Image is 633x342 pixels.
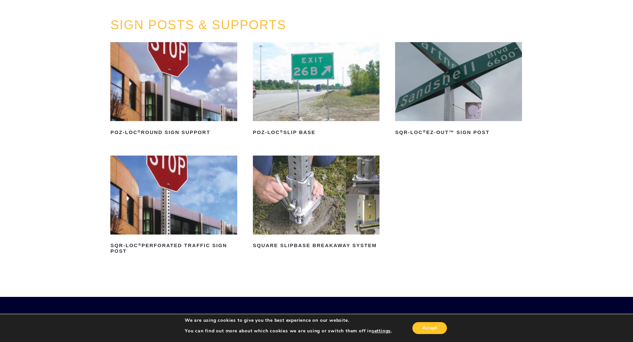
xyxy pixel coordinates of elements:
a: POZ-LOC®Slip Base [253,42,379,138]
h2: POZ-LOC Slip Base [253,127,379,138]
a: POZ-LOC®Round Sign Support [110,42,237,138]
h2: SQR-LOC EZ-Out™ Sign Post [395,127,522,138]
a: SQR-LOC®Perforated Traffic Sign Post [110,156,237,256]
a: Square Slipbase Breakaway System [253,156,379,251]
sup: ® [138,129,141,133]
button: Accept [412,322,447,334]
h2: Square Slipbase Breakaway System [253,240,379,251]
sup: ® [280,129,283,133]
a: SQR-LOC®EZ-Out™ Sign Post [395,42,522,138]
sup: ® [423,129,426,133]
p: You can find out more about which cookies we are using or switch them off in . [185,328,392,334]
button: settings [372,328,391,334]
h2: POZ-LOC Round Sign Support [110,127,237,138]
sup: ® [138,242,142,246]
h2: SQR-LOC Perforated Traffic Sign Post [110,240,237,256]
p: We are using cookies to give you the best experience on our website. [185,317,392,323]
a: SIGN POSTS & SUPPORTS [110,18,286,32]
